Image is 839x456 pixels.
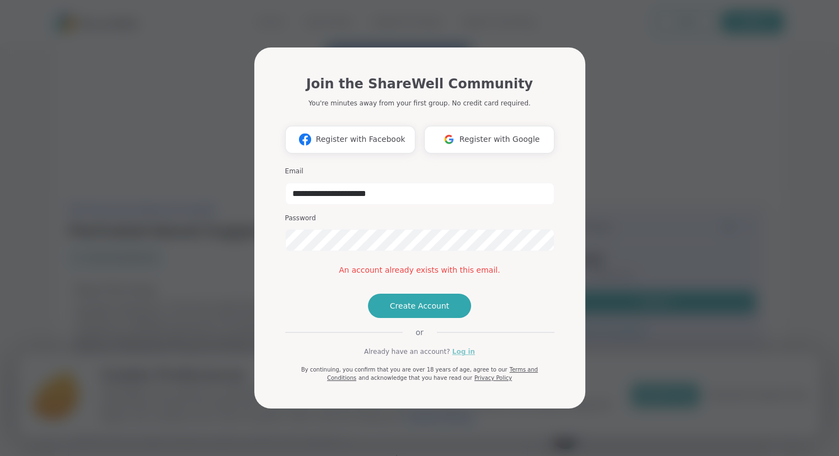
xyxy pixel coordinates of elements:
span: Register with Google [459,134,540,145]
h3: Email [285,167,554,176]
button: Register with Google [424,126,554,153]
a: Privacy Policy [474,375,512,381]
button: Create Account [368,294,472,318]
img: ShareWell Logomark [439,129,459,150]
span: or [402,327,436,338]
span: By continuing, you confirm that you are over 18 years of age, agree to our [301,367,507,373]
div: An account already exists with this email. [285,264,554,276]
span: and acknowledge that you have read our [359,375,472,381]
p: You're minutes away from your first group. No credit card required. [308,98,530,108]
span: Create Account [390,300,450,311]
h1: Join the ShareWell Community [306,74,533,94]
span: Register with Facebook [316,134,405,145]
span: Already have an account? [364,347,450,357]
a: Log in [452,347,475,357]
h3: Password [285,214,554,223]
button: Register with Facebook [285,126,415,153]
img: ShareWell Logomark [295,129,316,150]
